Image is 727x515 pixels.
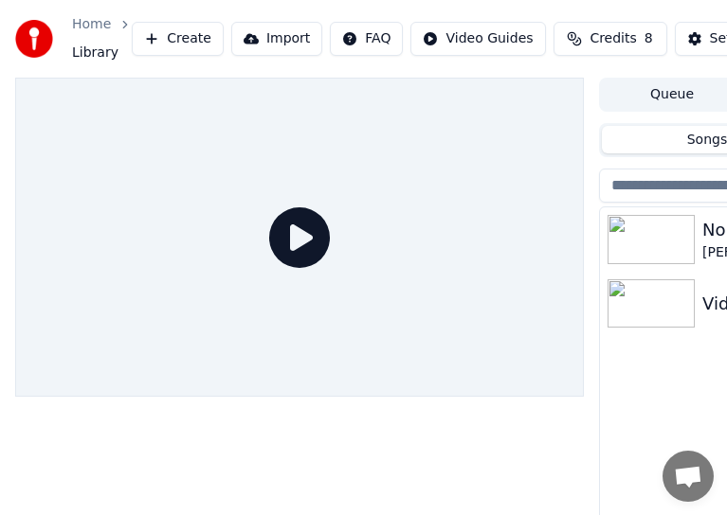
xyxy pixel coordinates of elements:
button: Credits8 [554,22,667,56]
button: Video Guides [410,22,545,56]
button: Create [132,22,224,56]
nav: breadcrumb [72,15,132,62]
div: Open chat [663,451,714,502]
img: youka [15,20,53,58]
span: 8 [645,29,653,48]
button: FAQ [330,22,403,56]
span: Library [72,44,118,62]
a: Home [72,15,111,34]
button: Import [231,22,322,56]
span: Credits [590,29,636,48]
